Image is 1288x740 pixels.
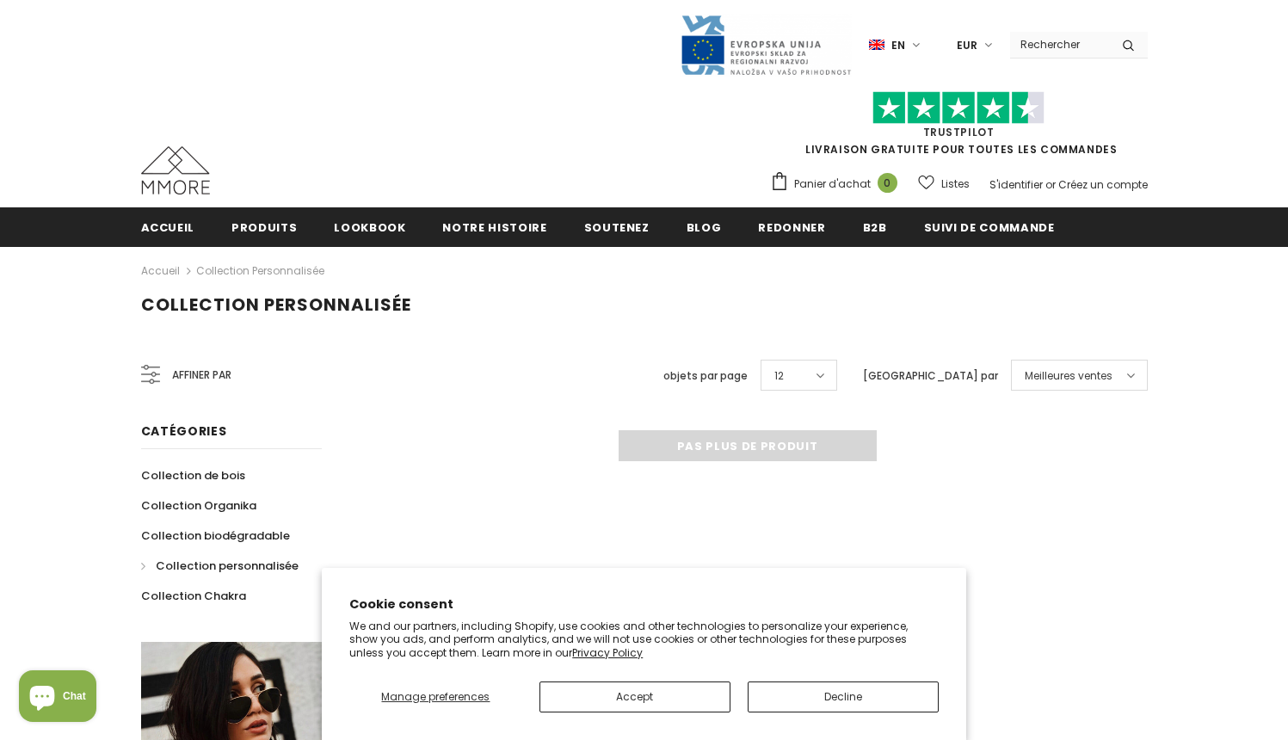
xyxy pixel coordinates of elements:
span: Suivi de commande [924,219,1055,236]
a: Listes [918,169,970,199]
a: Accueil [141,261,180,281]
label: [GEOGRAPHIC_DATA] par [863,367,998,385]
a: Collection Chakra [141,581,246,611]
span: Catégories [141,422,227,440]
span: Notre histoire [442,219,546,236]
a: Redonner [758,207,825,246]
a: Créez un compte [1058,177,1148,192]
a: S'identifier [989,177,1043,192]
span: Lookbook [334,219,405,236]
a: Privacy Policy [572,645,643,660]
span: 12 [774,367,784,385]
span: Panier d'achat [794,176,871,193]
a: Collection biodégradable [141,521,290,551]
a: Suivi de commande [924,207,1055,246]
img: Javni Razpis [680,14,852,77]
input: Search Site [1010,32,1109,57]
span: Collection biodégradable [141,527,290,544]
span: EUR [957,37,977,54]
span: Manage preferences [381,689,490,704]
a: Collection personnalisée [196,263,324,278]
a: Blog [687,207,722,246]
a: Collection personnalisée [141,551,299,581]
a: Lookbook [334,207,405,246]
inbox-online-store-chat: Shopify online store chat [14,670,102,726]
button: Decline [748,681,939,712]
span: en [891,37,905,54]
span: Affiner par [172,366,231,385]
span: Collection personnalisée [141,293,411,317]
span: 0 [878,173,897,193]
a: TrustPilot [923,125,995,139]
span: Collection personnalisée [156,558,299,574]
button: Accept [539,681,730,712]
a: Collection Organika [141,490,256,521]
span: Collection de bois [141,467,245,484]
label: objets par page [663,367,748,385]
span: Blog [687,219,722,236]
span: LIVRAISON GRATUITE POUR TOUTES LES COMMANDES [770,99,1148,157]
button: Manage preferences [349,681,521,712]
a: Produits [231,207,297,246]
span: Accueil [141,219,195,236]
span: B2B [863,219,887,236]
a: Panier d'achat 0 [770,171,906,197]
span: Collection Chakra [141,588,246,604]
span: Redonner [758,219,825,236]
a: B2B [863,207,887,246]
span: Produits [231,219,297,236]
span: soutenez [584,219,650,236]
h2: Cookie consent [349,595,939,614]
p: We and our partners, including Shopify, use cookies and other technologies to personalize your ex... [349,620,939,660]
img: i-lang-1.png [869,38,884,52]
a: Javni Razpis [680,37,852,52]
span: or [1045,177,1056,192]
img: Faites confiance aux étoiles pilotes [872,91,1045,125]
a: soutenez [584,207,650,246]
span: Meilleures ventes [1025,367,1112,385]
span: Listes [941,176,970,193]
span: Collection Organika [141,497,256,514]
img: Cas MMORE [141,146,210,194]
a: Accueil [141,207,195,246]
a: Collection de bois [141,460,245,490]
a: Notre histoire [442,207,546,246]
